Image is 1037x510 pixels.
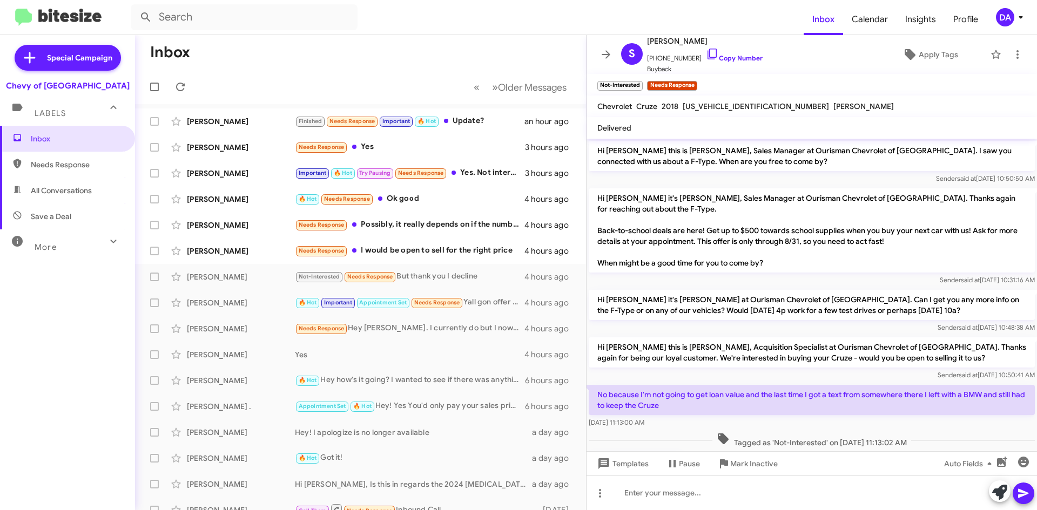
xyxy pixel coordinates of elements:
div: an hour ago [524,116,577,127]
p: Hi [PERSON_NAME] it's [PERSON_NAME] at Ourisman Chevrolet of [GEOGRAPHIC_DATA]. Can I get you any... [589,290,1035,320]
span: said at [959,371,978,379]
span: S [629,45,635,63]
span: Needs Response [299,144,345,151]
span: said at [959,323,978,331]
div: [PERSON_NAME] . [187,401,295,412]
span: Templates [595,454,649,473]
div: [PERSON_NAME] [187,349,295,360]
div: DA [996,8,1014,26]
p: Hi [PERSON_NAME] this is [PERSON_NAME], Acquisition Specialist at Ourisman Chevrolet of [GEOGRAPH... [589,337,1035,368]
span: Chevrolet [597,101,632,111]
p: Hi [PERSON_NAME] this is [PERSON_NAME], Sales Manager at Ourisman Chevrolet of [GEOGRAPHIC_DATA].... [589,141,1035,171]
span: 🔥 Hot [299,299,317,306]
span: » [492,80,498,94]
button: Mark Inactive [709,454,786,473]
div: [PERSON_NAME] [187,323,295,334]
div: Yes [295,349,524,360]
div: 4 hours ago [524,349,577,360]
span: Sender [DATE] 10:31:16 AM [940,276,1035,284]
div: Ok good [295,193,524,205]
div: a day ago [532,453,577,464]
button: Pause [657,454,709,473]
small: Not-Interested [597,81,643,91]
div: Update? [295,115,524,127]
span: Apply Tags [919,45,958,64]
span: 🔥 Hot [299,454,317,461]
span: Needs Response [324,195,370,202]
nav: Page navigation example [468,76,573,98]
span: Cruze [636,101,657,111]
input: Search [131,4,358,30]
div: 4 hours ago [524,194,577,205]
span: Needs Response [398,169,444,176]
button: Templates [587,454,657,473]
span: All Conversations [31,185,92,196]
span: Sender [DATE] 10:48:38 AM [938,323,1035,331]
button: Apply Tags [874,45,985,64]
div: Hi [PERSON_NAME], Is this in regards the 2024 [MEDICAL_DATA] hybrid limited? [295,479,532,489]
h1: Inbox [150,44,190,61]
span: Not-Interested [299,273,340,280]
span: « [474,80,480,94]
div: [PERSON_NAME] [187,116,295,127]
a: Special Campaign [15,45,121,71]
span: Special Campaign [47,52,112,63]
button: Previous [467,76,486,98]
div: 4 hours ago [524,271,577,282]
div: 4 hours ago [524,246,577,256]
div: Possibly, it really depends on if the numbers work for me. [295,219,524,231]
span: said at [961,276,980,284]
a: Inbox [804,4,843,35]
span: [US_VEHICLE_IDENTIFICATION_NUMBER] [683,101,829,111]
div: [PERSON_NAME] [187,142,295,153]
div: [PERSON_NAME] [187,246,295,256]
button: DA [987,8,1025,26]
a: Insights [897,4,945,35]
span: Labels [35,108,66,118]
div: Hey how's it going? I wanted to see if there was anything I could do to help earn your business? [295,374,525,386]
span: Auto Fields [944,454,996,473]
a: Copy Number [706,54,763,62]
span: Mark Inactive [730,454,778,473]
div: Yes. Not interested in selling. [295,167,525,179]
div: 6 hours ago [525,401,577,412]
span: 🔥 Hot [353,403,372,410]
div: [PERSON_NAME] [187,194,295,205]
span: Needs Response [299,221,345,228]
span: Delivered [597,123,631,133]
div: 3 hours ago [525,142,577,153]
div: Yes [295,141,525,153]
div: 4 hours ago [524,297,577,308]
span: Needs Response [299,247,345,254]
div: 6 hours ago [525,375,577,386]
span: Needs Response [31,159,123,170]
span: Appointment Set [359,299,407,306]
div: a day ago [532,427,577,438]
span: [DATE] 11:13:00 AM [589,418,644,426]
span: Appointment Set [299,403,346,410]
div: [PERSON_NAME] [187,297,295,308]
div: [PERSON_NAME] [187,427,295,438]
div: Hey [PERSON_NAME]. I currently do but I now live in [US_STATE]. It is my second car so I do not d... [295,322,524,335]
span: Try Pausing [359,169,390,176]
div: 4 hours ago [524,220,577,230]
div: But thank you I decline [295,270,524,283]
span: Needs Response [329,118,375,125]
div: [PERSON_NAME] [187,375,295,386]
span: Important [382,118,410,125]
span: Sender [DATE] 10:50:41 AM [938,371,1035,379]
div: Chevy of [GEOGRAPHIC_DATA] [6,80,130,91]
button: Next [486,76,573,98]
span: Older Messages [498,81,567,93]
span: 🔥 Hot [299,377,317,384]
div: Hey! Yes You'd only pay your sales price + $800 Processing Fee. After that you pay your local tax... [295,400,525,412]
a: Calendar [843,4,897,35]
span: Save a Deal [31,211,71,222]
div: 3 hours ago [525,168,577,179]
span: [PERSON_NAME] [647,35,763,47]
span: Finished [299,118,322,125]
span: Important [299,169,327,176]
span: 🔥 Hot [334,169,352,176]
